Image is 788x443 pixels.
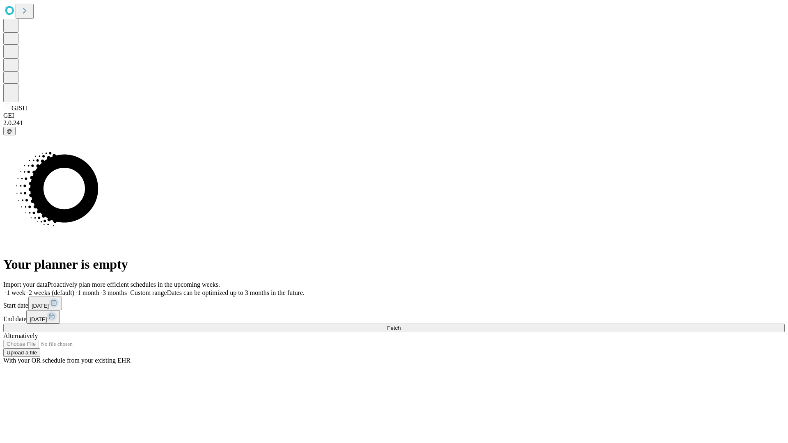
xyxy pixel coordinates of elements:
span: @ [7,128,12,134]
div: End date [3,310,785,324]
span: [DATE] [30,316,47,322]
span: With your OR schedule from your existing EHR [3,357,131,364]
span: 1 week [7,289,25,296]
span: Proactively plan more efficient schedules in the upcoming weeks. [48,281,220,288]
button: Fetch [3,324,785,332]
div: Start date [3,297,785,310]
span: [DATE] [32,303,49,309]
span: 3 months [103,289,127,296]
button: Upload a file [3,348,40,357]
h1: Your planner is empty [3,257,785,272]
span: Import your data [3,281,48,288]
span: Dates can be optimized up to 3 months in the future. [167,289,305,296]
span: Custom range [130,289,167,296]
div: 2.0.241 [3,119,785,127]
button: [DATE] [28,297,62,310]
button: [DATE] [26,310,60,324]
span: 2 weeks (default) [29,289,74,296]
button: @ [3,127,16,135]
span: Fetch [387,325,401,331]
span: 1 month [78,289,99,296]
div: GEI [3,112,785,119]
span: GJSH [11,105,27,112]
span: Alternatively [3,332,38,339]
